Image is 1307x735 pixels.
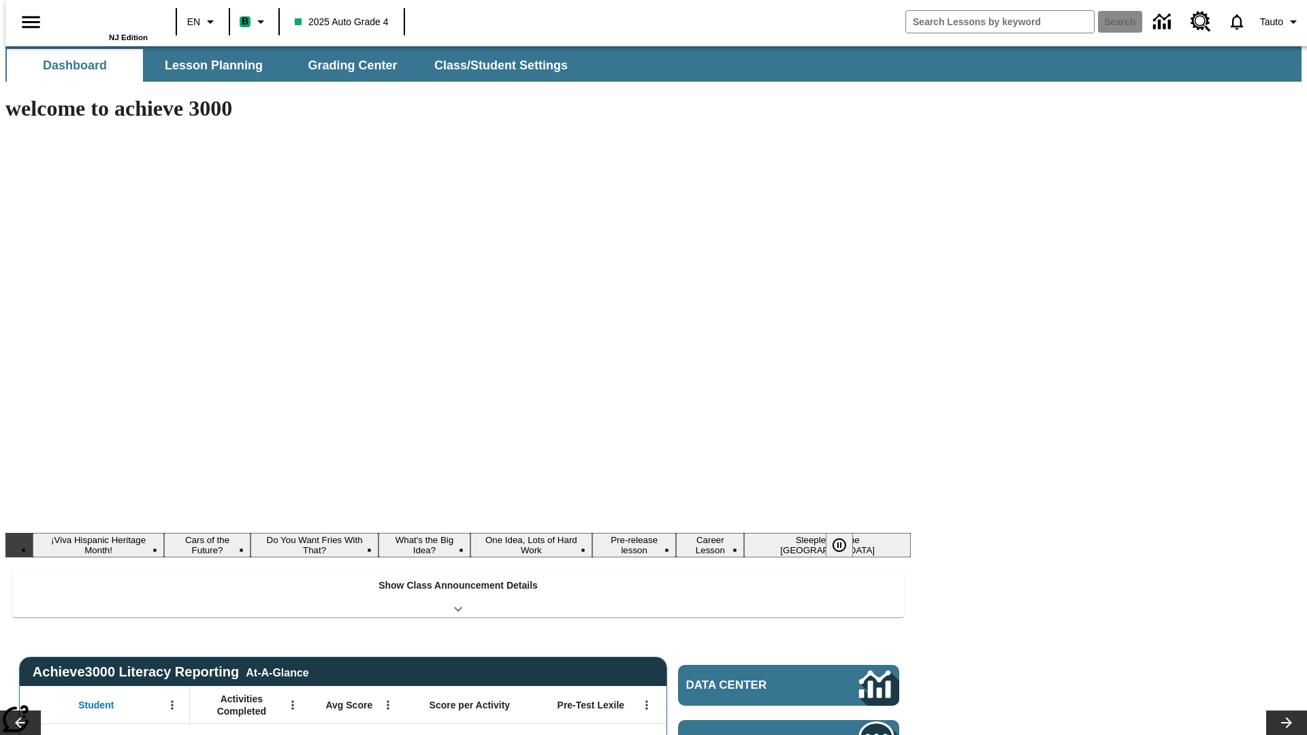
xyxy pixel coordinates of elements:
button: Slide 8 Sleepless in the Animal Kingdom [744,533,911,557]
a: Resource Center, Will open in new tab [1182,3,1219,40]
button: Lesson carousel, Next [1266,710,1307,735]
button: Pause [826,533,853,557]
button: Lesson Planning [146,49,282,82]
button: Class/Student Settings [423,49,579,82]
button: Slide 5 One Idea, Lots of Hard Work [470,533,593,557]
button: Boost Class color is mint green. Change class color [234,10,274,34]
span: Student [78,699,114,711]
span: Data Center [686,679,813,692]
span: Activities Completed [197,693,287,717]
div: SubNavbar [5,49,580,82]
p: Show Class Announcement Details [378,578,538,593]
input: search field [906,11,1094,33]
button: Profile/Settings [1255,10,1307,34]
button: Slide 1 ¡Viva Hispanic Heritage Month! [33,533,164,557]
div: At-A-Glance [246,664,308,679]
button: Open Menu [283,695,303,715]
button: Open Menu [636,695,657,715]
span: Avg Score [325,699,372,711]
span: NJ Edition [109,33,148,42]
a: Notifications [1219,4,1255,39]
a: Data Center [678,665,899,706]
button: Slide 4 What's the Big Idea? [378,533,470,557]
span: B [242,13,248,30]
button: Open Menu [162,695,182,715]
a: Data Center [1145,3,1182,41]
button: Language: EN, Select a language [181,10,225,34]
span: Score per Activity [430,699,511,711]
button: Slide 6 Pre-release lesson [592,533,676,557]
span: Achieve3000 Literacy Reporting [33,664,309,680]
div: SubNavbar [5,46,1302,82]
button: Slide 2 Cars of the Future? [164,533,251,557]
span: Pre-Test Lexile [558,699,625,711]
div: Show Class Announcement Details [12,570,904,617]
button: Open side menu [11,2,51,42]
span: Tauto [1260,15,1283,29]
span: 2025 Auto Grade 4 [295,15,389,29]
button: Slide 7 Career Lesson [676,533,744,557]
button: Dashboard [7,49,143,82]
a: Home [59,6,148,33]
span: EN [187,15,200,29]
button: Grading Center [285,49,421,82]
h1: welcome to achieve 3000 [5,96,911,121]
div: Home [59,5,148,42]
button: Slide 3 Do You Want Fries With That? [251,533,378,557]
button: Open Menu [378,695,398,715]
div: Pause [826,533,867,557]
